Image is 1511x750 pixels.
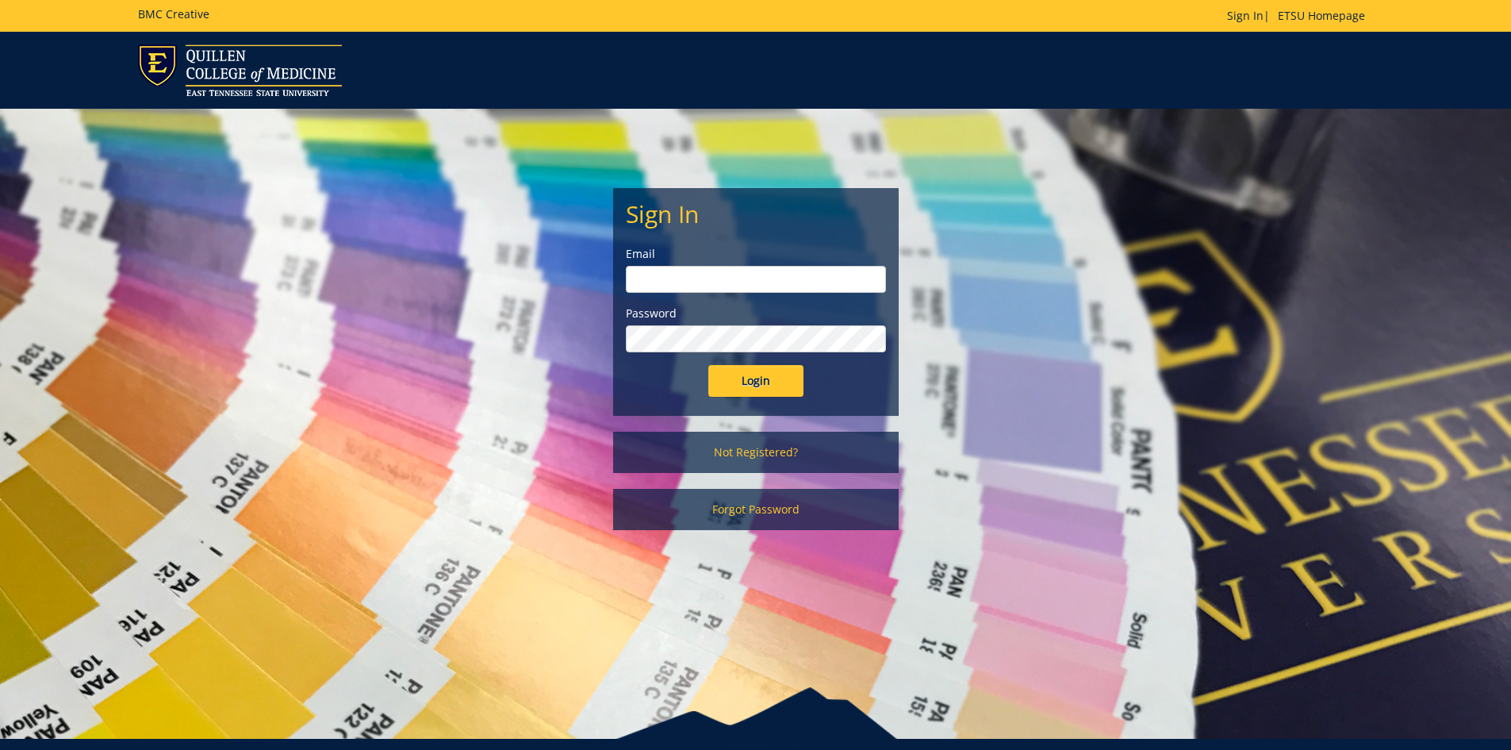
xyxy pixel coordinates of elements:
a: ETSU Homepage [1270,8,1373,23]
p: | [1227,8,1373,24]
input: Login [708,365,803,397]
h2: Sign In [626,201,886,227]
a: Sign In [1227,8,1264,23]
a: Not Registered? [613,432,899,473]
label: Email [626,246,886,262]
img: ETSU logo [138,44,342,96]
h5: BMC Creative [138,8,209,20]
a: Forgot Password [613,489,899,530]
label: Password [626,306,886,321]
